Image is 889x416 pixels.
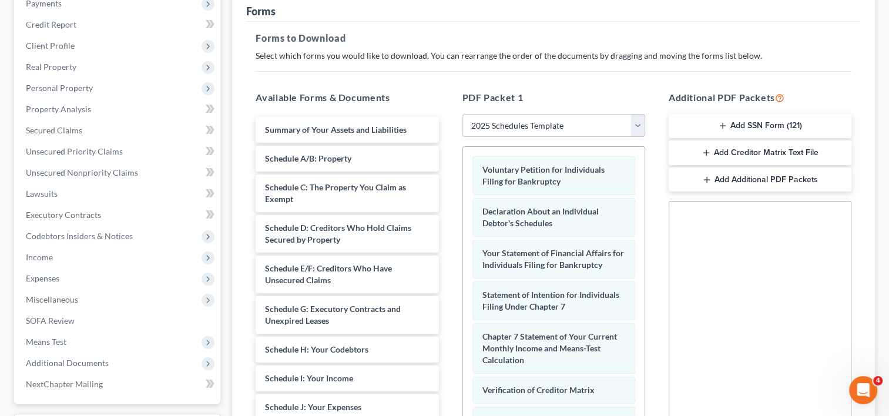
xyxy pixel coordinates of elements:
[482,385,595,395] span: Verification of Creditor Matrix
[26,210,101,220] span: Executory Contracts
[26,316,75,326] span: SOFA Review
[26,146,123,156] span: Unsecured Priority Claims
[265,373,353,383] span: Schedule I: Your Income
[482,248,624,270] span: Your Statement of Financial Affairs for Individuals Filing for Bankruptcy
[669,114,851,139] button: Add SSN Form (121)
[16,183,220,204] a: Lawsuits
[669,90,851,105] h5: Additional PDF Packets
[265,223,411,244] span: Schedule D: Creditors Who Hold Claims Secured by Property
[265,304,401,326] span: Schedule G: Executory Contracts and Unexpired Leases
[16,141,220,162] a: Unsecured Priority Claims
[482,331,617,365] span: Chapter 7 Statement of Your Current Monthly Income and Means-Test Calculation
[669,167,851,192] button: Add Additional PDF Packets
[26,41,75,51] span: Client Profile
[265,153,351,163] span: Schedule A/B: Property
[256,50,851,62] p: Select which forms you would like to download. You can rearrange the order of the documents by dr...
[482,290,619,311] span: Statement of Intention for Individuals Filing Under Chapter 7
[482,206,599,228] span: Declaration About an Individual Debtor's Schedules
[265,125,407,135] span: Summary of Your Assets and Liabilities
[26,337,66,347] span: Means Test
[16,120,220,141] a: Secured Claims
[16,374,220,395] a: NextChapter Mailing
[26,167,138,177] span: Unsecured Nonpriority Claims
[256,90,438,105] h5: Available Forms & Documents
[462,90,645,105] h5: PDF Packet 1
[26,379,103,389] span: NextChapter Mailing
[16,99,220,120] a: Property Analysis
[26,231,133,241] span: Codebtors Insiders & Notices
[265,344,368,354] span: Schedule H: Your Codebtors
[26,189,58,199] span: Lawsuits
[26,358,109,368] span: Additional Documents
[16,162,220,183] a: Unsecured Nonpriority Claims
[669,140,851,165] button: Add Creditor Matrix Text File
[26,19,76,29] span: Credit Report
[482,165,605,186] span: Voluntary Petition for Individuals Filing for Bankruptcy
[26,294,78,304] span: Miscellaneous
[26,125,82,135] span: Secured Claims
[26,252,53,262] span: Income
[265,402,361,412] span: Schedule J: Your Expenses
[246,4,276,18] div: Forms
[26,62,76,72] span: Real Property
[16,204,220,226] a: Executory Contracts
[265,182,406,204] span: Schedule C: The Property You Claim as Exempt
[16,310,220,331] a: SOFA Review
[26,83,93,93] span: Personal Property
[873,376,883,385] span: 4
[265,263,392,285] span: Schedule E/F: Creditors Who Have Unsecured Claims
[26,273,59,283] span: Expenses
[26,104,91,114] span: Property Analysis
[16,14,220,35] a: Credit Report
[256,31,851,45] h5: Forms to Download
[849,376,877,404] iframe: Intercom live chat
